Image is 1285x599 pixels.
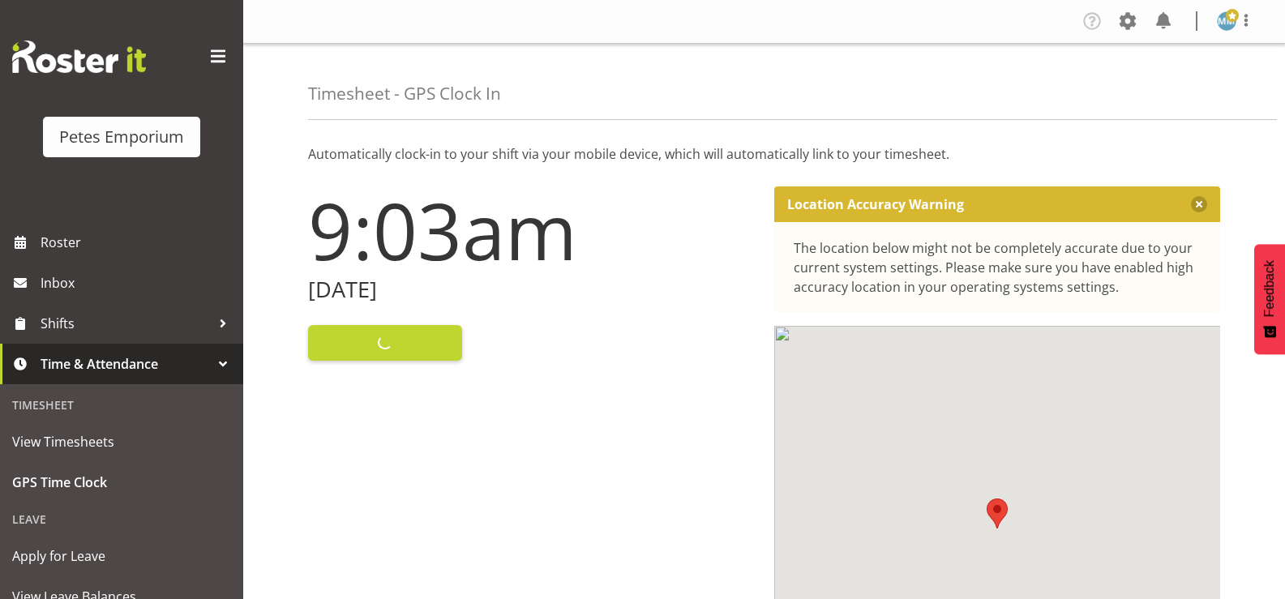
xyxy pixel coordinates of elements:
[4,536,239,576] a: Apply for Leave
[4,388,239,421] div: Timesheet
[1217,11,1236,31] img: mandy-mosley3858.jpg
[308,277,755,302] h2: [DATE]
[1191,196,1207,212] button: Close message
[41,311,211,336] span: Shifts
[794,238,1201,297] div: The location below might not be completely accurate due to your current system settings. Please m...
[59,125,184,149] div: Petes Emporium
[1262,260,1277,317] span: Feedback
[787,196,964,212] p: Location Accuracy Warning
[12,544,231,568] span: Apply for Leave
[12,41,146,73] img: Rosterit website logo
[308,186,755,274] h1: 9:03am
[4,503,239,536] div: Leave
[308,144,1220,164] p: Automatically clock-in to your shift via your mobile device, which will automatically link to you...
[41,230,235,255] span: Roster
[41,352,211,376] span: Time & Attendance
[4,421,239,462] a: View Timesheets
[308,84,501,103] h4: Timesheet - GPS Clock In
[12,470,231,494] span: GPS Time Clock
[41,271,235,295] span: Inbox
[1254,244,1285,354] button: Feedback - Show survey
[4,462,239,503] a: GPS Time Clock
[12,430,231,454] span: View Timesheets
